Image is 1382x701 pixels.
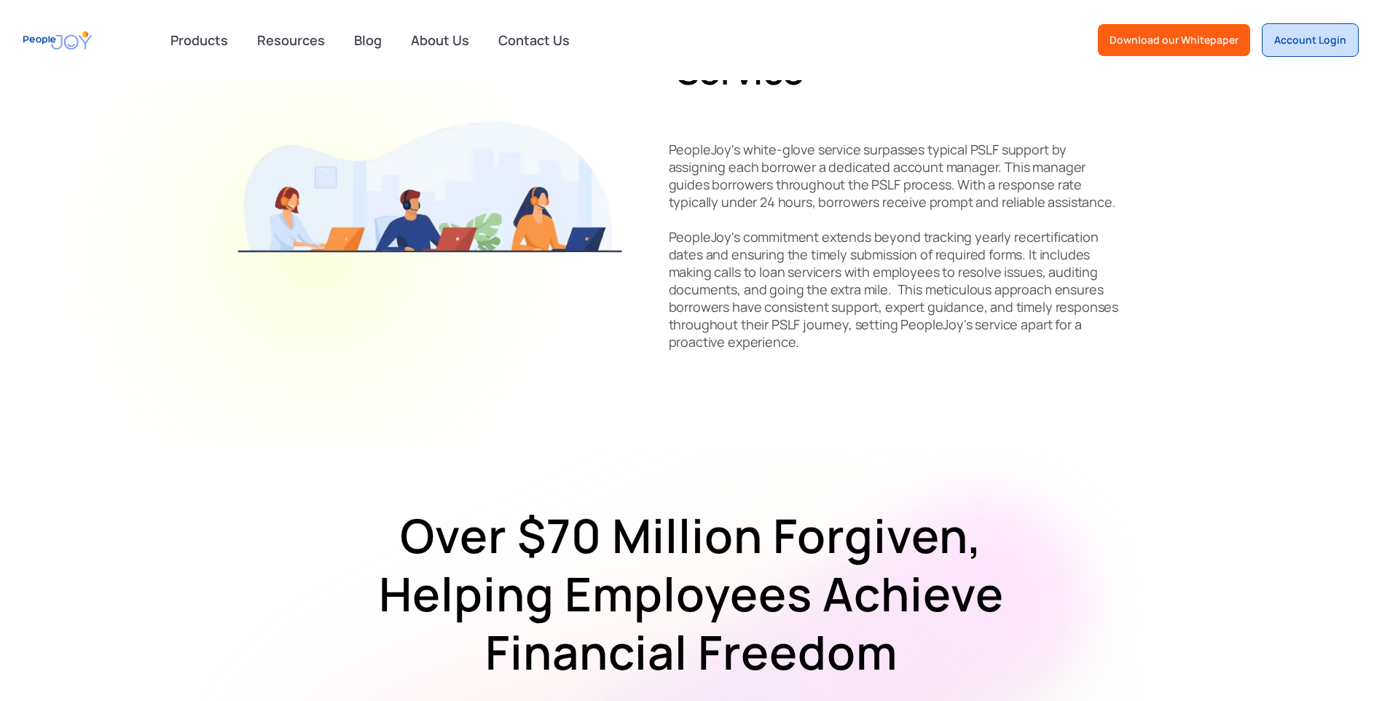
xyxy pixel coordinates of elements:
h2: Over $70 Million Forgiven, Helping Employees Achieve Financial Freedom [327,506,1056,681]
a: About Us [402,24,478,56]
a: Blog [345,24,390,56]
p: PeopleJoy's white-glove service surpasses typical PSLF support by assigning each borrower a dedic... [669,141,1125,350]
a: Contact Us [490,24,578,56]
div: Products [162,26,237,55]
a: Resources [248,24,334,56]
div: Download our Whitepaper [1110,33,1238,47]
a: Account Login [1262,23,1359,57]
img: Improve-Your-Employee-Retention-Rate-PeopleJoy [225,63,632,318]
div: Account Login [1274,33,1346,47]
a: Download our Whitepaper [1098,24,1250,56]
a: home [23,24,92,57]
h2: PSLF + White-Glove Service [676,5,1099,93]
